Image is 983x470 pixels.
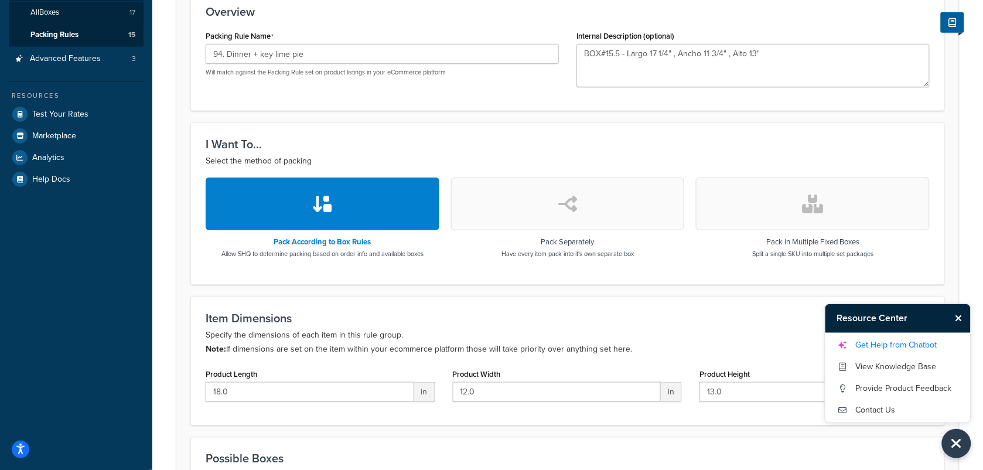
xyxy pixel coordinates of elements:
a: Packing Rules15 [9,24,144,46]
span: Analytics [32,153,64,163]
h3: Pack in Multiple Fixed Boxes [752,238,873,246]
label: Internal Description (optional) [576,32,675,40]
a: Get Help from Chatbot [837,336,959,355]
span: Help Docs [32,175,70,185]
span: Marketplace [32,131,76,141]
a: AllBoxes17 [9,2,144,23]
a: Analytics [9,147,144,168]
a: View Knowledge Base [837,357,959,376]
div: Resources [9,91,144,101]
a: Test Your Rates [9,104,144,125]
span: Advanced Features [30,54,101,64]
span: Packing Rules [30,30,78,40]
li: Advanced Features [9,48,144,70]
b: Note: [206,343,226,355]
button: Close Resource Center [942,429,971,458]
h3: Possible Boxes [206,452,930,465]
label: Product Height [699,370,750,379]
button: Show Help Docs [941,12,964,33]
span: 15 [128,30,135,40]
span: 17 [129,8,135,18]
a: Marketplace [9,125,144,147]
span: Test Your Rates [32,110,88,120]
span: in [414,382,435,402]
li: Packing Rules [9,24,144,46]
a: Help Docs [9,169,144,190]
a: Contact Us [837,401,959,420]
label: Product Length [206,370,257,379]
h3: Pack Separately [501,238,634,246]
label: Product Width [453,370,501,379]
p: Allow SHQ to determine packing based on order info and available boxes [221,249,424,258]
p: Select the method of packing [206,154,930,168]
p: Will match against the Packing Rule set on product listings in your eCommerce platform [206,68,559,77]
a: Provide Product Feedback [837,379,959,398]
h3: Item Dimensions [206,312,930,325]
h3: I Want To... [206,138,930,151]
p: Have every item pack into it's own separate box [501,249,634,258]
h3: Resource Center [825,304,950,332]
span: in [661,382,682,402]
span: 3 [132,54,136,64]
a: Advanced Features3 [9,48,144,70]
button: Close Resource Center [950,311,971,325]
h3: Overview [206,5,930,18]
textarea: BOX#15.5 - Largo 17 1/4" , Ancho 11 3/4" , Alto 13" [576,44,930,87]
p: Split a single SKU into multiple set packages [752,249,873,258]
p: Specify the dimensions of each item in this rule group. If dimensions are set on the item within ... [206,328,930,356]
span: All Boxes [30,8,59,18]
h3: Pack According to Box Rules [221,238,424,246]
label: Packing Rule Name [206,32,274,41]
